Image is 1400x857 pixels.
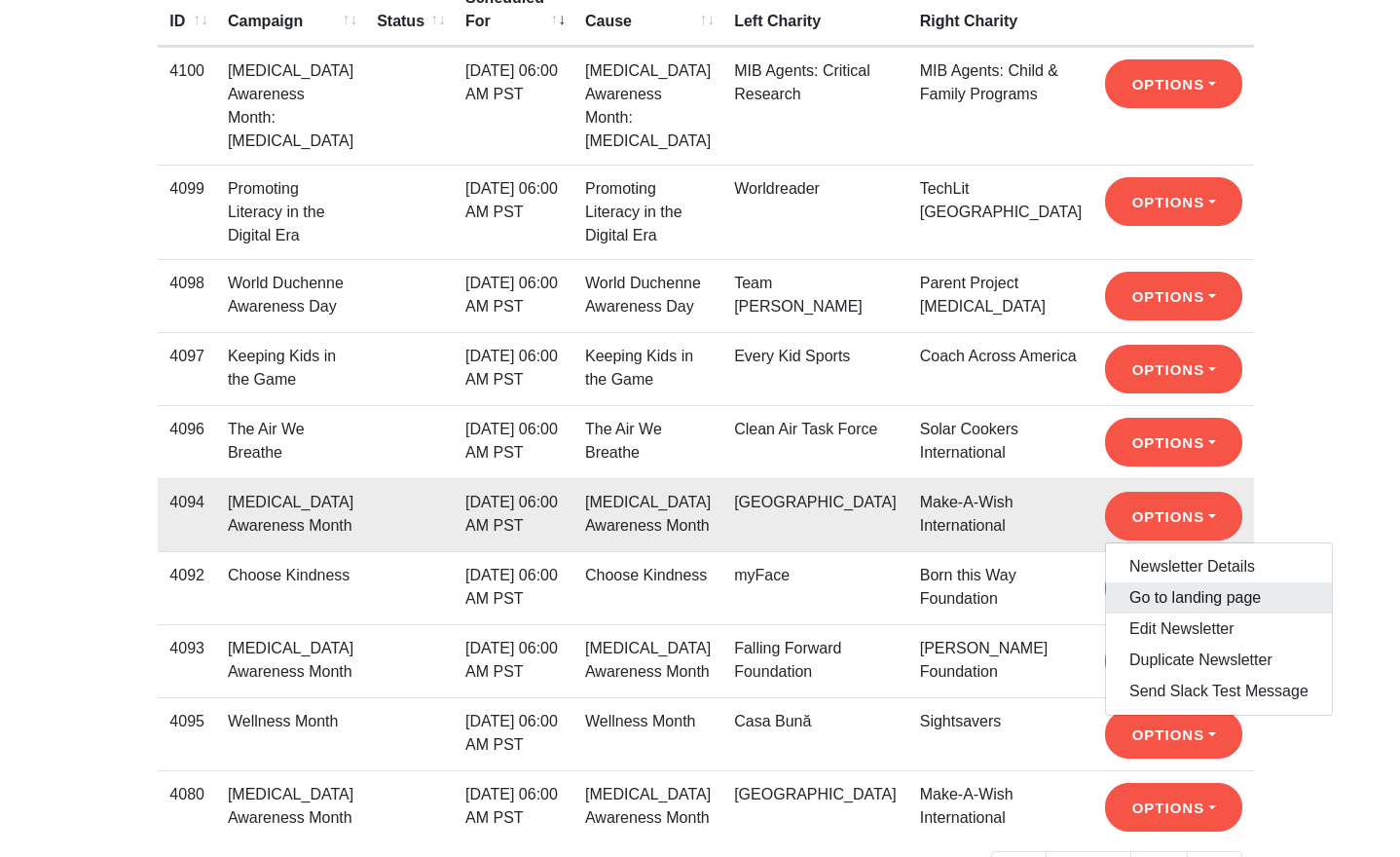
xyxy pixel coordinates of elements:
a: Born this Way Foundation [920,567,1016,607]
td: [DATE] 06:00 AM PST [454,259,573,332]
td: Keeping Kids in the Game [216,332,365,405]
td: 4093 [158,624,216,697]
a: Sightsavers [920,713,1002,729]
a: Casa Bună [734,713,811,729]
td: [DATE] 06:00 AM PST [454,770,573,843]
td: [MEDICAL_DATA] Awareness Month [216,478,365,551]
td: [MEDICAL_DATA] Awareness Month [573,624,722,697]
td: 4096 [158,405,216,478]
a: Parent Project [MEDICAL_DATA] [920,275,1046,315]
a: MIB Agents: Critical Research [734,62,870,102]
a: [GEOGRAPHIC_DATA] [734,494,897,510]
td: Promoting Literacy in the Digital Era [216,165,365,259]
td: The Air We Breathe [216,405,365,478]
a: TechLit [GEOGRAPHIC_DATA] [920,180,1083,220]
a: Team [PERSON_NAME] [734,275,863,315]
button: Options [1105,345,1242,393]
a: Newsletter Details [1106,551,1332,582]
td: 4080 [158,770,216,843]
td: 4100 [158,47,216,165]
td: [DATE] 06:00 AM PST [454,405,573,478]
td: Wellness Month [216,697,365,770]
td: [MEDICAL_DATA] Awareness Month [573,478,722,551]
button: Options [1105,783,1242,832]
a: Send Slack Test Message [1106,676,1332,707]
a: MIB Agents: Child & Family Programs [920,62,1058,102]
a: [PERSON_NAME] Foundation [920,640,1049,680]
button: Options [1105,59,1242,108]
td: [MEDICAL_DATA] Awareness Month [573,770,722,843]
button: Options [1105,492,1242,540]
a: Make-A-Wish International [920,494,1013,534]
td: Choose Kindness [216,551,365,624]
a: Edit Newsletter [1106,614,1332,645]
a: Every Kid Sports [734,348,850,364]
td: [DATE] 06:00 AM PST [454,624,573,697]
td: World Duchenne Awareness Day [573,259,722,332]
a: Clean Air Task Force [734,421,877,437]
button: Options [1105,710,1242,759]
td: Wellness Month [573,697,722,770]
a: Falling Forward Foundation [734,640,841,680]
a: Make-A-Wish International [920,786,1013,826]
td: 4095 [158,697,216,770]
td: [DATE] 06:00 AM PST [454,165,573,259]
button: Options [1105,272,1242,320]
td: Keeping Kids in the Game [573,332,722,405]
td: [MEDICAL_DATA] Awareness Month: [MEDICAL_DATA] [573,47,722,165]
td: The Air We Breathe [573,405,722,478]
td: [MEDICAL_DATA] Awareness Month [216,770,365,843]
td: 4099 [158,165,216,259]
button: Options [1105,418,1242,466]
button: Options [1105,177,1242,226]
td: 4094 [158,478,216,551]
a: [GEOGRAPHIC_DATA] [734,786,897,802]
td: Promoting Literacy in the Digital Era [573,165,722,259]
td: World Duchenne Awareness Day [216,259,365,332]
a: myFace [734,567,790,583]
td: [DATE] 06:00 AM PST [454,47,573,165]
td: Choose Kindness [573,551,722,624]
td: [DATE] 06:00 AM PST [454,551,573,624]
a: Duplicate Newsletter [1106,645,1332,676]
td: 4097 [158,332,216,405]
td: [DATE] 06:00 AM PST [454,697,573,770]
td: [MEDICAL_DATA] Awareness Month: [MEDICAL_DATA] [216,47,365,165]
a: Solar Cookers International [920,421,1018,461]
td: 4098 [158,259,216,332]
a: Coach Across America [920,348,1077,364]
td: 4092 [158,551,216,624]
div: Options [1105,542,1333,716]
a: Worldreader [734,180,820,197]
td: [DATE] 06:00 AM PST [454,332,573,405]
a: Go to landing page [1106,582,1332,614]
td: [MEDICAL_DATA] Awareness Month [216,624,365,697]
td: [DATE] 06:00 AM PST [454,478,573,551]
